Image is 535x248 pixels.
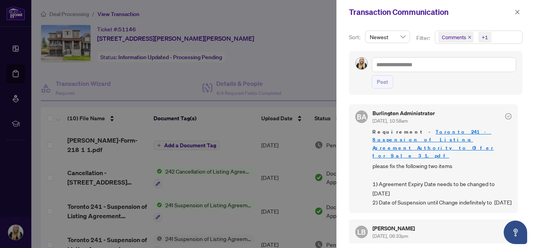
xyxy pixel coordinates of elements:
span: [DATE], 06:33pm [372,233,408,239]
p: Sort: [349,33,362,42]
h5: Burlington Administrator [372,110,435,116]
span: BA [357,111,367,122]
span: check-circle [505,113,512,119]
a: Toronto 241 - Suspension of Listing Agreement Authority to Offer for Sale 3 1.pdf [372,129,494,159]
span: Requirement - [372,128,512,159]
button: Post [372,75,393,89]
img: Profile Icon [356,58,367,69]
div: Transaction Communication [349,6,512,18]
span: [DATE], 10:58am [372,118,408,124]
div: +1 [482,33,488,41]
span: please fix the following two items 1) Agreement Expiry Date needs to be changed to [DATE] 2) Date... [372,161,512,207]
button: Open asap [504,221,527,244]
span: Comments [442,33,466,41]
span: Comments [438,32,474,43]
span: close [515,9,520,15]
h5: [PERSON_NAME] [372,226,415,231]
p: Filter: [416,34,431,42]
span: close [468,35,472,39]
span: Newest [370,31,405,43]
span: LB [357,226,366,237]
